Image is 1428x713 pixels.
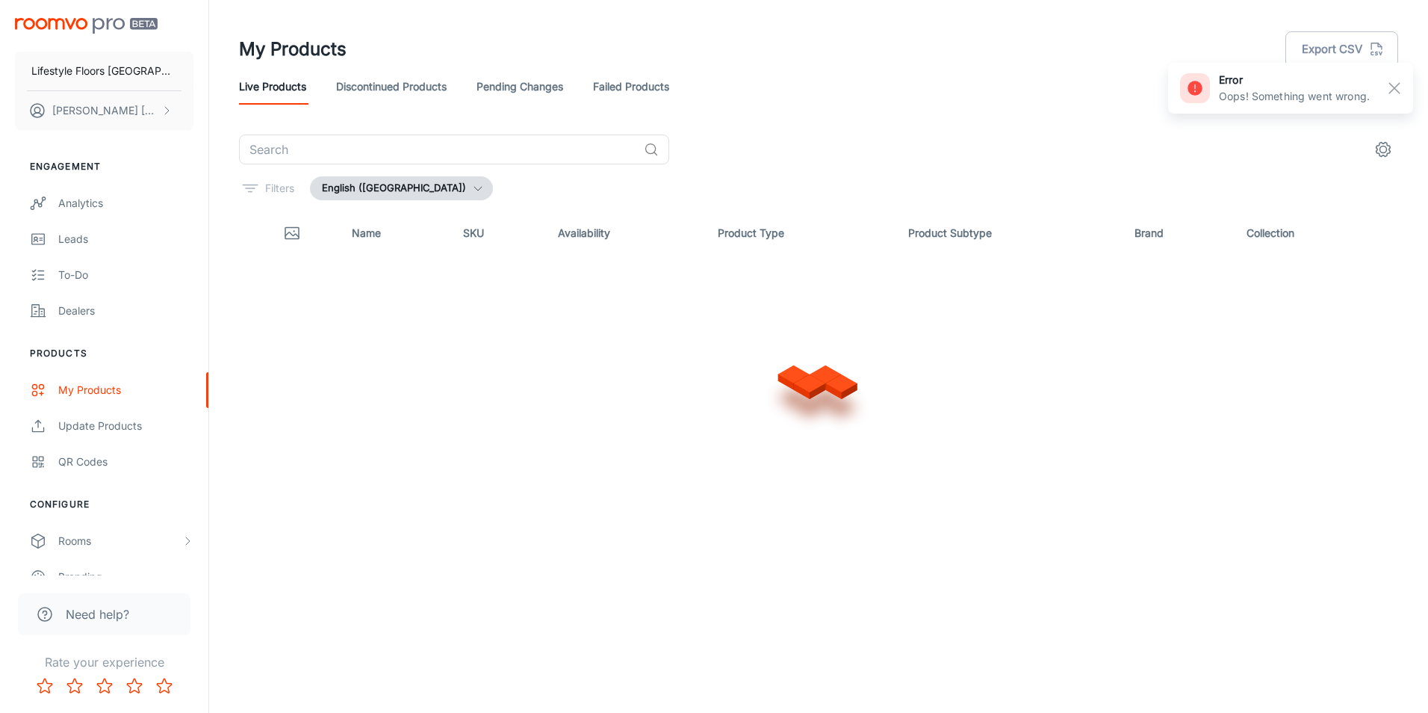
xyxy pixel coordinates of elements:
p: Rate your experience [12,653,196,671]
div: Update Products [58,418,193,434]
div: Branding [58,569,193,585]
button: Rate 5 star [149,671,179,701]
input: Search [239,135,638,164]
th: Availability [546,212,707,254]
button: Rate 3 star [90,671,119,701]
button: Rate 4 star [119,671,149,701]
button: Rate 2 star [60,671,90,701]
img: Roomvo PRO Beta [15,18,158,34]
th: Collection [1235,212,1398,254]
a: Pending Changes [476,69,563,105]
button: settings [1368,135,1398,164]
th: SKU [451,212,545,254]
h6: error [1219,72,1370,88]
button: English ([GEOGRAPHIC_DATA]) [310,176,493,200]
div: My Products [58,382,193,398]
span: Need help? [66,605,129,623]
p: [PERSON_NAME] [PERSON_NAME] [52,102,158,119]
div: To-do [58,267,193,283]
div: Dealers [58,303,193,319]
div: Rooms [58,533,181,549]
button: Export CSV [1285,31,1398,67]
th: Product Type [706,212,896,254]
p: Lifestyle Floors [GEOGRAPHIC_DATA] [31,63,177,79]
div: QR Codes [58,454,193,470]
svg: Thumbnail [283,224,301,242]
a: Failed Products [593,69,669,105]
th: Product Subtype [896,212,1123,254]
h1: My Products [239,36,347,63]
button: Lifestyle Floors [GEOGRAPHIC_DATA] [15,52,193,90]
th: Brand [1123,212,1235,254]
a: Discontinued Products [336,69,447,105]
p: Oops! Something went wrong. [1219,88,1370,105]
div: Analytics [58,195,193,212]
a: Live Products [239,69,306,105]
button: [PERSON_NAME] [PERSON_NAME] [15,91,193,130]
div: Leads [58,231,193,247]
th: Name [340,212,452,254]
button: Rate 1 star [30,671,60,701]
